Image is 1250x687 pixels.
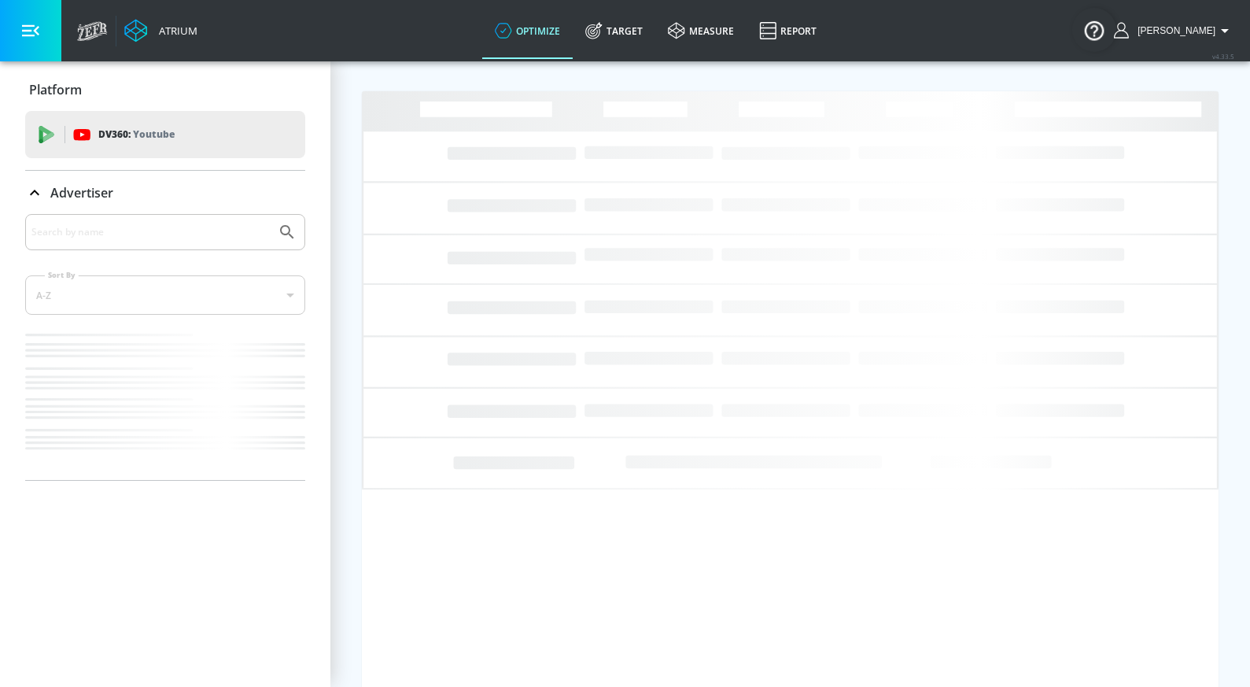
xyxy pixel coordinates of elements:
div: Advertiser [25,214,305,480]
a: measure [655,2,747,59]
div: A-Z [25,275,305,315]
p: DV360: [98,126,175,143]
div: Advertiser [25,171,305,215]
button: Open Resource Center [1072,8,1116,52]
a: Atrium [124,19,197,42]
nav: list of Advertiser [25,327,305,480]
button: [PERSON_NAME] [1114,21,1234,40]
p: Advertiser [50,184,113,201]
span: v 4.33.5 [1212,52,1234,61]
a: Target [573,2,655,59]
a: optimize [482,2,573,59]
a: Report [747,2,829,59]
span: login as: marcos.reyes@zefr.com [1131,25,1215,36]
div: Atrium [153,24,197,38]
input: Search by name [31,222,270,242]
div: Platform [25,68,305,112]
label: Sort By [45,270,79,280]
div: DV360: Youtube [25,111,305,158]
p: Youtube [133,126,175,142]
p: Platform [29,81,82,98]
